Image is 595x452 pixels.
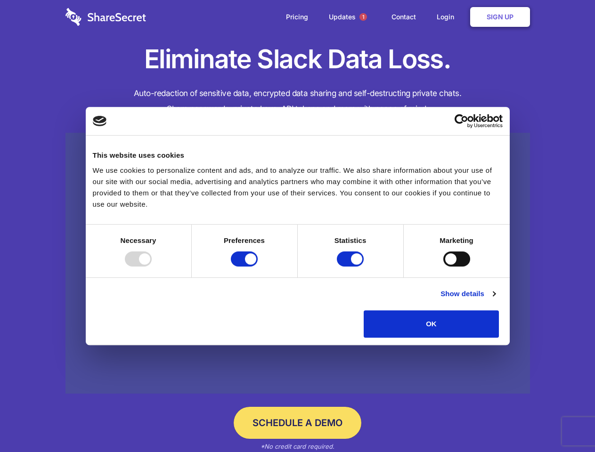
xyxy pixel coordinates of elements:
button: OK [364,310,499,338]
img: logo [93,116,107,126]
a: Pricing [277,2,318,32]
strong: Preferences [224,236,265,244]
a: Schedule a Demo [234,407,361,439]
strong: Necessary [121,236,156,244]
a: Contact [382,2,425,32]
a: Wistia video thumbnail [65,133,530,394]
div: This website uses cookies [93,150,503,161]
h4: Auto-redaction of sensitive data, encrypted data sharing and self-destructing private chats. Shar... [65,86,530,117]
img: logo-wordmark-white-trans-d4663122ce5f474addd5e946df7df03e33cb6a1c49d2221995e7729f52c070b2.svg [65,8,146,26]
a: Sign Up [470,7,530,27]
a: Login [427,2,468,32]
h1: Eliminate Slack Data Loss. [65,42,530,76]
a: Usercentrics Cookiebot - opens in a new window [420,114,503,128]
span: 1 [359,13,367,21]
strong: Marketing [440,236,473,244]
div: We use cookies to personalize content and ads, and to analyze our traffic. We also share informat... [93,165,503,210]
a: Show details [440,288,495,299]
strong: Statistics [334,236,367,244]
em: *No credit card required. [261,443,334,450]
